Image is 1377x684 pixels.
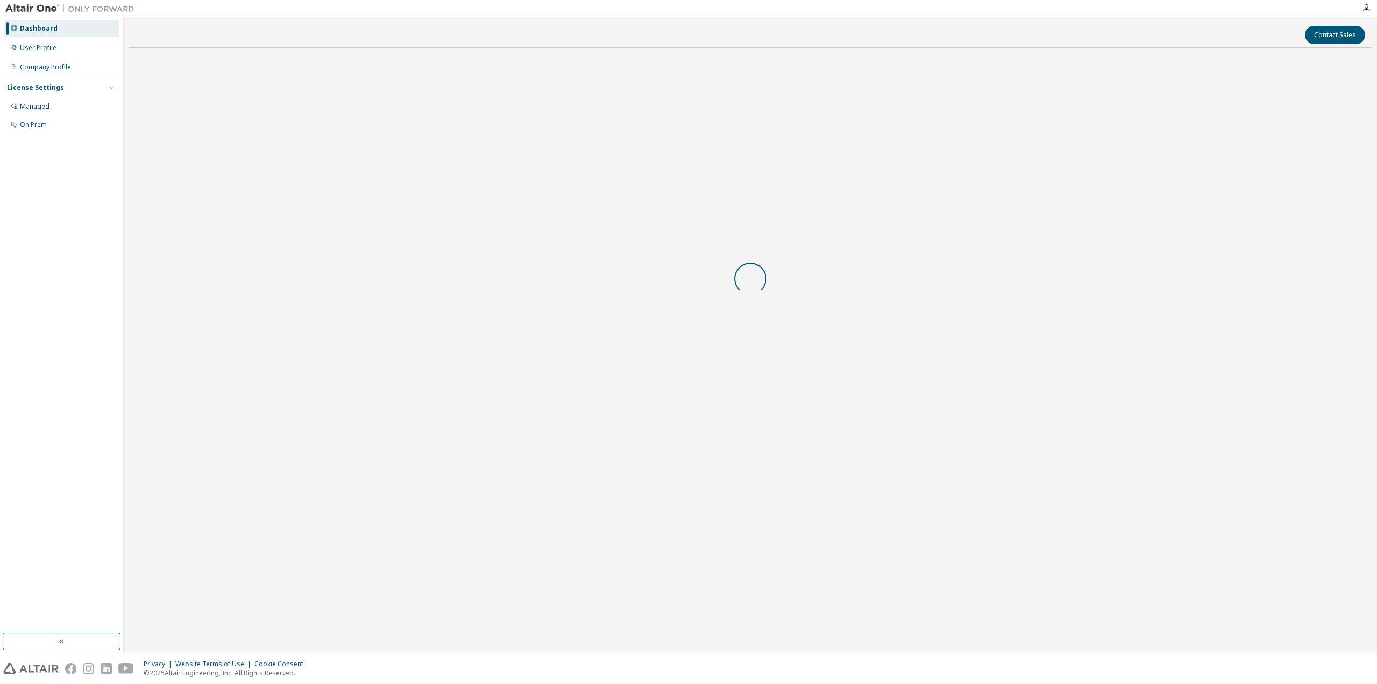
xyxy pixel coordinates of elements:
p: © 2025 Altair Engineering, Inc. All Rights Reserved. [144,668,310,678]
div: Privacy [144,660,175,668]
img: Altair One [5,3,140,14]
button: Contact Sales [1305,26,1365,44]
div: Managed [20,102,49,111]
img: linkedin.svg [101,663,112,674]
div: Dashboard [20,24,58,33]
div: Website Terms of Use [175,660,254,668]
div: User Profile [20,44,56,52]
img: facebook.svg [65,663,76,674]
div: License Settings [7,83,64,92]
img: altair_logo.svg [3,663,59,674]
div: On Prem [20,121,47,129]
div: Cookie Consent [254,660,310,668]
img: youtube.svg [118,663,134,674]
div: Company Profile [20,63,71,72]
img: instagram.svg [83,663,94,674]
